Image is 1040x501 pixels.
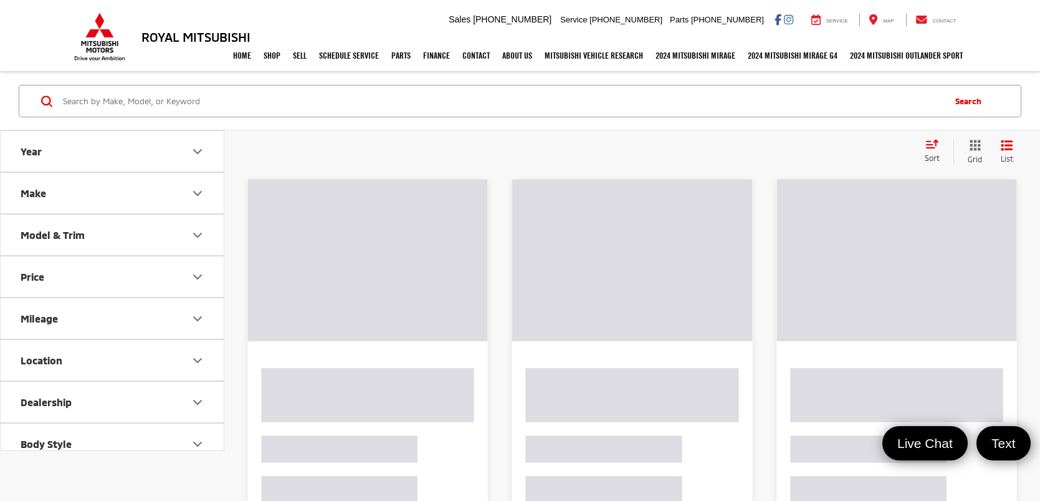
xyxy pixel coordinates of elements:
div: Make [21,187,46,199]
a: Contact [456,40,496,71]
div: Model & Trim [190,228,205,243]
div: Dealership [21,396,72,408]
span: Live Chat [891,435,959,452]
a: Map [859,14,903,26]
img: Mitsubishi [72,12,128,61]
span: Text [985,435,1022,452]
a: Parts: Opens in a new tab [385,40,417,71]
button: Body StyleBody Style [1,424,225,464]
a: Finance [417,40,456,71]
a: Facebook: Click to visit our Facebook page [775,14,781,24]
div: Mileage [190,311,205,326]
a: Schedule Service: Opens in a new tab [313,40,385,71]
div: Mileage [21,313,58,324]
a: Text [976,426,1031,460]
span: [PHONE_NUMBER] [589,15,662,24]
a: Live Chat [882,426,968,460]
a: Contact [906,14,966,26]
button: List View [991,139,1023,165]
div: Location [190,353,205,368]
span: Contact [932,18,956,24]
div: Year [21,145,42,157]
a: 2024 Mitsubishi Outlander SPORT [844,40,969,71]
a: Shop [257,40,287,71]
span: Grid [968,154,982,165]
div: Body Style [190,437,205,452]
span: Map [883,18,894,24]
a: 2024 Mitsubishi Mirage G4 [742,40,844,71]
button: Grid View [953,139,991,165]
span: List [1001,153,1013,164]
span: Parts [670,15,689,24]
span: Sales [449,14,470,24]
div: Price [21,271,44,283]
div: Body Style [21,438,72,450]
a: Home [227,40,257,71]
button: MakeMake [1,173,225,213]
span: Service [560,15,587,24]
a: 2024 Mitsubishi Mirage [649,40,742,71]
a: About Us [496,40,538,71]
span: Service [826,18,848,24]
button: Model & TrimModel & Trim [1,215,225,255]
input: Search by Make, Model, or Keyword [62,86,943,116]
button: MileageMileage [1,298,225,339]
div: Year [190,144,205,159]
div: Model & Trim [21,229,85,241]
span: Sort [925,153,940,162]
div: Price [190,270,205,285]
button: Select sort value [918,139,953,164]
div: Make [190,186,205,201]
span: [PHONE_NUMBER] [691,15,764,24]
a: Instagram: Click to visit our Instagram page [784,14,793,24]
div: Location [21,354,62,366]
button: YearYear [1,131,225,172]
div: Dealership [190,395,205,410]
button: Search [943,85,999,117]
button: DealershipDealership [1,382,225,422]
span: [PHONE_NUMBER] [473,14,551,24]
h3: Royal Mitsubishi [141,30,250,44]
a: Mitsubishi Vehicle Research [538,40,649,71]
a: Service [802,14,857,26]
a: Sell [287,40,313,71]
button: LocationLocation [1,340,225,381]
button: PricePrice [1,256,225,297]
